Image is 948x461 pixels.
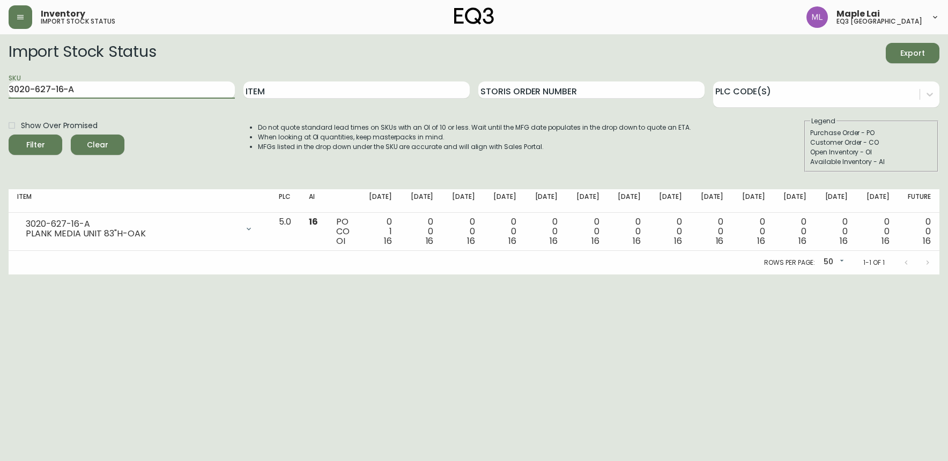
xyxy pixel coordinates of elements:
th: Future [898,189,939,213]
p: Rows per page: [764,258,815,267]
div: PLANK MEDIA UNIT 83"H-OAK [26,229,238,239]
div: 0 0 [575,217,599,246]
div: 0 0 [699,217,723,246]
th: Item [9,189,270,213]
th: [DATE] [608,189,649,213]
span: 16 [309,215,318,228]
button: Filter [9,135,62,155]
th: [DATE] [566,189,608,213]
div: 0 0 [865,217,889,246]
li: MFGs listed in the drop down under the SKU are accurate and will align with Sales Portal. [258,142,691,152]
div: PO CO [336,217,351,246]
div: 3020-627-16-APLANK MEDIA UNIT 83"H-OAK [17,217,262,241]
span: OI [336,235,345,247]
div: 0 1 [368,217,392,246]
span: 16 [550,235,558,247]
span: 16 [467,235,475,247]
h5: eq3 [GEOGRAPHIC_DATA] [836,18,922,25]
p: 1-1 of 1 [863,258,885,267]
span: Show Over Promised [21,120,98,131]
div: 0 0 [492,217,516,246]
div: 0 0 [824,217,848,246]
span: Inventory [41,10,85,18]
li: Do not quote standard lead times on SKUs with an OI of 10 or less. Wait until the MFG date popula... [258,123,691,132]
div: Available Inventory - AI [810,157,932,167]
div: 0 0 [782,217,806,246]
span: 16 [591,235,599,247]
th: [DATE] [649,189,691,213]
span: 16 [508,235,516,247]
span: Clear [79,138,116,152]
div: 50 [819,254,846,271]
th: [DATE] [359,189,401,213]
img: 61e28cffcf8cc9f4e300d877dd684943 [806,6,828,28]
th: [DATE] [691,189,732,213]
span: 16 [426,235,434,247]
span: 16 [798,235,806,247]
img: logo [454,8,494,25]
th: [DATE] [815,189,856,213]
th: [DATE] [484,189,525,213]
li: When looking at OI quantities, keep masterpacks in mind. [258,132,691,142]
span: 16 [674,235,682,247]
th: [DATE] [774,189,815,213]
th: AI [300,189,328,213]
th: [DATE] [856,189,898,213]
div: 0 0 [617,217,641,246]
th: [DATE] [525,189,566,213]
span: Export [894,47,931,60]
button: Export [886,43,939,63]
div: 0 0 [409,217,433,246]
div: 0 0 [740,217,765,246]
span: 16 [716,235,724,247]
h2: Import Stock Status [9,43,156,63]
div: Open Inventory - OI [810,147,932,157]
div: Customer Order - CO [810,138,932,147]
span: 16 [882,235,890,247]
h5: import stock status [41,18,115,25]
div: 0 0 [658,217,682,246]
div: 3020-627-16-A [26,219,238,229]
th: [DATE] [442,189,483,213]
div: 0 0 [907,217,931,246]
span: 16 [633,235,641,247]
span: 16 [384,235,392,247]
span: Maple Lai [836,10,880,18]
th: [DATE] [732,189,773,213]
td: 5.0 [270,213,301,251]
span: 16 [923,235,931,247]
div: Filter [26,138,45,152]
th: [DATE] [401,189,442,213]
span: 16 [840,235,848,247]
div: Purchase Order - PO [810,128,932,138]
div: 0 0 [450,217,475,246]
span: 16 [757,235,765,247]
button: Clear [71,135,124,155]
div: 0 0 [534,217,558,246]
th: PLC [270,189,301,213]
legend: Legend [810,116,836,126]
